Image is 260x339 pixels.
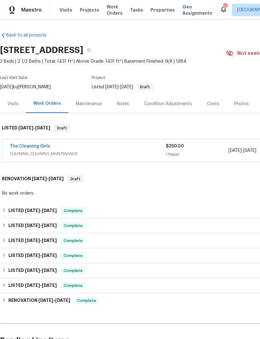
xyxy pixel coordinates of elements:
[32,177,64,181] span: -
[7,101,18,107] div: Visits
[234,101,249,107] div: Photos
[8,222,57,230] h6: LISTED
[25,238,40,243] span: [DATE]
[130,8,143,12] span: Tasks
[25,283,57,288] span: -
[120,85,133,89] span: [DATE]
[25,253,40,258] span: [DATE]
[243,148,256,153] span: [DATE]
[105,85,118,89] span: [DATE]
[55,125,70,131] span: Draft
[151,7,175,13] span: Properties
[32,177,47,181] span: [DATE]
[25,223,40,228] span: [DATE]
[92,85,153,89] span: Listed
[25,253,57,258] span: -
[35,126,50,130] span: [DATE]
[8,297,70,304] h6: RENOVATION
[182,4,212,16] span: Geo Assignments
[76,101,102,107] div: Maintenance
[166,144,184,148] span: $250.00
[60,7,72,13] span: Visits
[25,208,40,213] span: [DATE]
[107,4,123,16] span: Work Orders
[61,238,85,244] span: Complete
[25,223,57,228] span: -
[25,208,57,213] span: -
[25,268,57,273] span: -
[42,238,57,243] span: [DATE]
[2,175,64,183] h6: RENOVATION
[42,208,57,213] span: [DATE]
[42,223,57,228] span: [DATE]
[18,126,50,130] span: -
[223,4,227,10] div: 53
[2,124,50,132] h6: LISTED
[137,85,152,89] span: Draft
[8,252,57,259] h6: LISTED
[38,298,53,303] span: [DATE]
[207,101,219,107] div: Costs
[117,101,129,107] div: Notes
[75,298,99,304] span: Complete
[229,148,256,154] span: -
[42,283,57,288] span: [DATE]
[8,267,57,274] h6: LISTED
[92,76,105,80] span: Project
[61,223,85,229] span: Complete
[10,151,166,157] span: CLEANING, CLEANING_MAINTENANCE
[61,208,85,214] span: Complete
[61,253,85,259] span: Complete
[80,7,99,13] span: Projects
[105,85,133,89] span: -
[25,238,57,243] span: -
[229,148,242,153] span: [DATE]
[83,45,94,56] button: Copy Address
[8,207,57,215] h6: LISTED
[10,144,50,148] a: The Cleaning Girls
[42,268,57,273] span: [DATE]
[61,283,85,289] span: Complete
[49,177,64,181] span: [DATE]
[25,283,40,288] span: [DATE]
[61,268,85,274] span: Complete
[8,282,57,289] h6: LISTED
[166,151,228,157] div: 1 Repair
[38,298,70,303] span: -
[144,101,192,107] div: Condition Adjustments
[55,298,70,303] span: [DATE]
[8,237,57,245] h6: LISTED
[68,176,83,182] span: Draft
[25,268,40,273] span: [DATE]
[18,126,33,130] span: [DATE]
[42,253,57,258] span: [DATE]
[21,7,42,13] span: Maestro
[33,100,61,107] div: Work Orders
